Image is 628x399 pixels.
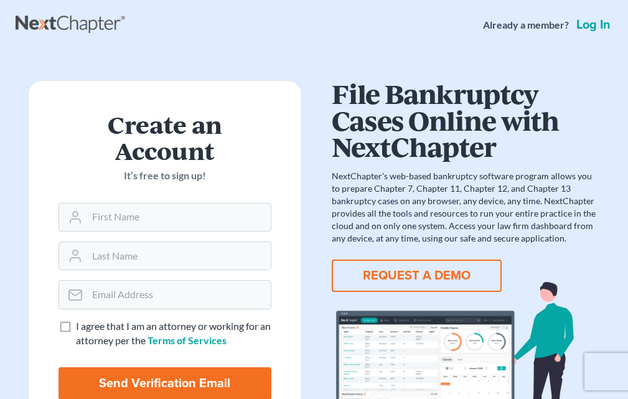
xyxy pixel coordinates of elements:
[59,169,271,183] p: It’s free to sign up!
[574,19,613,31] a: Log in
[76,320,271,346] span: I agree that I am an attorney or working for an attorney per the
[87,204,271,231] input: First Name
[87,242,271,270] input: Last Name
[332,260,502,292] button: REQUEST A DEMO
[332,170,596,245] p: NextChapter’s web-based bankruptcy software program allows you to prepare Chapter 7, Chapter 11, ...
[87,281,271,308] input: Email Address
[483,18,569,32] strong: Already a member?
[59,111,271,164] h2: Create an Account
[332,80,596,160] h1: File Bankruptcy Cases Online with NextChapter
[148,334,227,346] a: Terms of Services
